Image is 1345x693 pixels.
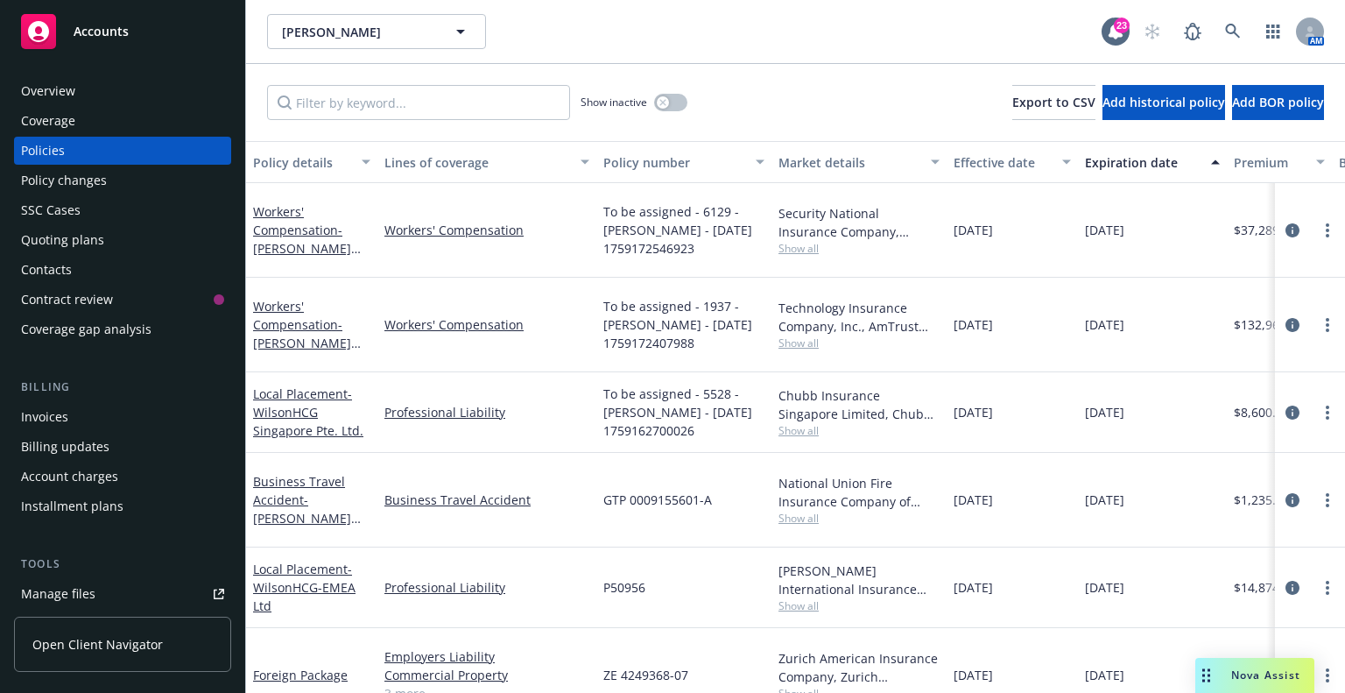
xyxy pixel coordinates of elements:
span: $132,967.00 [1234,315,1304,334]
a: circleInformation [1282,220,1303,241]
button: Add BOR policy [1232,85,1324,120]
span: $37,289.00 [1234,221,1297,239]
a: Employers Liability [384,647,589,666]
span: [DATE] [954,491,993,509]
span: Open Client Navigator [32,635,163,654]
span: [DATE] [954,403,993,421]
a: Billing updates [14,433,231,461]
span: [DATE] [954,578,993,597]
span: To be assigned - 1937 - [PERSON_NAME] - [DATE] 1759172407988 [603,297,764,352]
a: more [1317,402,1338,423]
a: circleInformation [1282,490,1303,511]
span: Show all [778,336,940,350]
span: [PERSON_NAME] [282,23,433,41]
button: Expiration date [1078,141,1227,183]
button: Export to CSV [1012,85,1095,120]
a: Account charges [14,463,231,491]
a: Commercial Property [384,666,589,684]
span: $14,874.01 [1234,578,1297,597]
span: [DATE] [1085,578,1124,597]
div: [PERSON_NAME] International Insurance Company Limited, [PERSON_NAME] Insurance [778,562,940,598]
a: Workers' Compensation [384,315,589,334]
span: Show all [778,511,940,526]
a: Workers' Compensation [384,221,589,239]
span: - WilsonHCG Singapore Pte. Ltd. [253,385,363,439]
span: [DATE] [1085,666,1124,684]
a: Professional Liability [384,578,589,597]
button: Add historical policy [1102,85,1225,120]
span: - WilsonHCG-EMEA Ltd [253,561,356,614]
a: Installment plans [14,492,231,520]
button: [PERSON_NAME] [267,14,486,49]
a: Start snowing [1135,14,1170,49]
div: Effective date [954,153,1052,172]
div: Manage files [21,580,95,608]
a: circleInformation [1282,577,1303,598]
div: Technology Insurance Company, Inc., AmTrust Financial Services [778,299,940,336]
a: Overview [14,77,231,105]
a: more [1317,665,1338,686]
span: ZE 4249368-07 [603,666,688,684]
a: circleInformation [1282,402,1303,423]
div: Overview [21,77,75,105]
div: Security National Insurance Company, AmTrust Financial Services [778,204,940,241]
div: Coverage gap analysis [21,315,151,343]
span: $8,600.00 [1234,403,1290,421]
a: more [1317,490,1338,511]
button: Lines of coverage [377,141,596,183]
a: Coverage gap analysis [14,315,231,343]
span: - [PERSON_NAME] RFP Holdings, Inc. [253,491,361,545]
span: Nova Assist [1231,668,1300,682]
div: Zurich American Insurance Company, Zurich Insurance Group [778,649,940,686]
a: Workers' Compensation [253,298,351,388]
a: Accounts [14,7,231,56]
div: Contacts [21,256,72,284]
a: Business Travel Accident [384,491,589,509]
a: Contacts [14,256,231,284]
div: Premium [1234,153,1306,172]
div: Market details [778,153,920,172]
a: Quoting plans [14,226,231,254]
div: Lines of coverage [384,153,570,172]
span: To be assigned - 6129 - [PERSON_NAME] - [DATE] 1759172546923 [603,202,764,258]
div: 23 [1114,18,1130,33]
a: Coverage [14,107,231,135]
button: Policy number [596,141,771,183]
div: Policies [21,137,65,165]
div: National Union Fire Insurance Company of [GEOGRAPHIC_DATA], [GEOGRAPHIC_DATA], AIG [778,474,940,511]
span: GTP 0009155601-A [603,491,712,509]
span: $1,235.00 [1234,491,1290,509]
span: [DATE] [954,221,993,239]
span: [DATE] [954,315,993,334]
a: Policy changes [14,166,231,194]
a: Business Travel Accident [253,473,357,545]
div: Drag to move [1195,658,1217,693]
div: Billing updates [21,433,109,461]
div: Chubb Insurance Singapore Limited, Chubb Group [778,386,940,423]
div: Installment plans [21,492,123,520]
div: Policy changes [21,166,107,194]
input: Filter by keyword... [267,85,570,120]
a: SSC Cases [14,196,231,224]
span: [DATE] [1085,221,1124,239]
a: Manage files [14,580,231,608]
a: circleInformation [1282,315,1303,336]
span: Show all [778,241,940,256]
div: Tools [14,555,231,573]
span: To be assigned - 5528 - [PERSON_NAME] - [DATE] 1759162700026 [603,385,764,440]
a: Report a Bug [1175,14,1210,49]
a: more [1317,315,1338,336]
div: Quoting plans [21,226,104,254]
span: [DATE] [1085,315,1124,334]
a: Foreign Package [253,667,348,683]
a: Invoices [14,403,231,431]
button: Policy details [246,141,377,183]
div: Contract review [21,286,113,314]
span: Add BOR policy [1232,94,1324,110]
a: Search [1215,14,1250,49]
div: Expiration date [1085,153,1201,172]
span: Show all [778,598,940,613]
span: Show inactive [581,95,647,110]
div: SSC Cases [21,196,81,224]
span: [DATE] [954,666,993,684]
